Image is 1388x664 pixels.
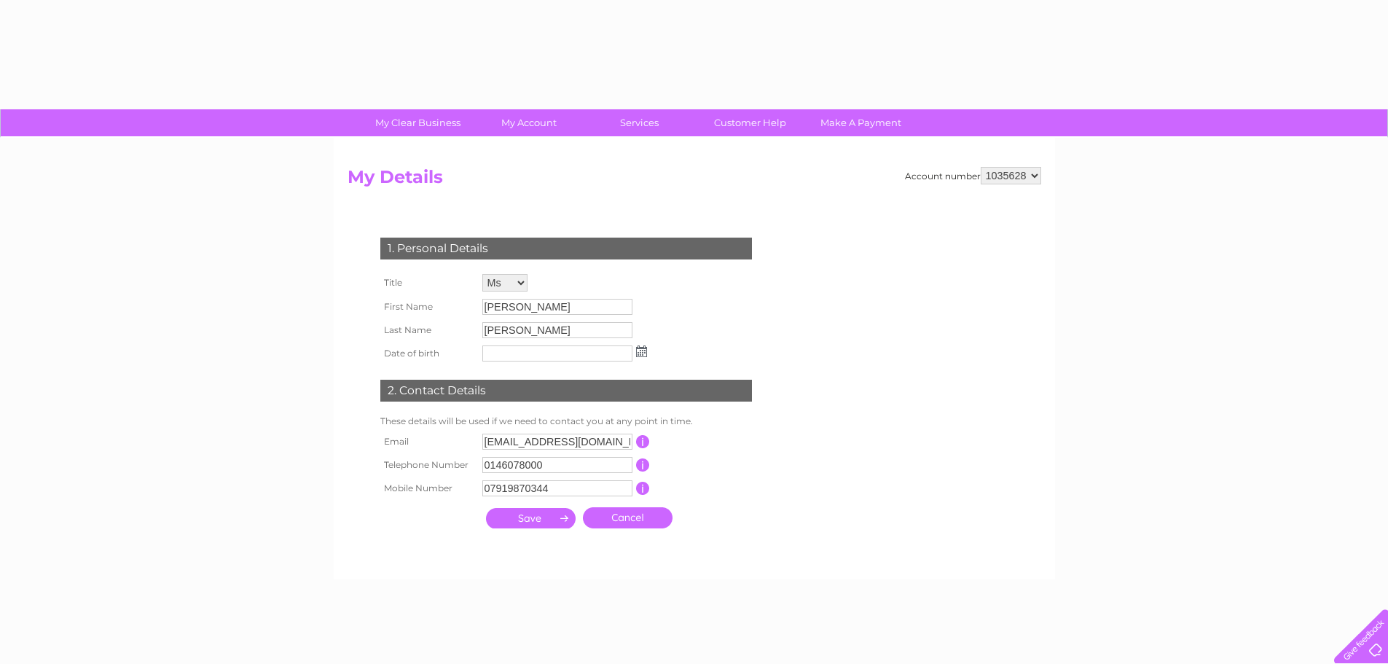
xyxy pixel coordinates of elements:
h2: My Details [348,167,1041,195]
a: Customer Help [690,109,810,136]
a: My Clear Business [358,109,478,136]
th: Title [377,270,479,295]
th: First Name [377,295,479,319]
td: These details will be used if we need to contact you at any point in time. [377,413,756,430]
img: ... [636,345,647,357]
th: Last Name [377,319,479,342]
th: Telephone Number [377,453,479,477]
a: Cancel [583,507,673,528]
a: Services [579,109,699,136]
th: Mobile Number [377,477,479,500]
div: 2. Contact Details [380,380,752,402]
div: Account number [905,167,1041,184]
input: Information [636,482,650,495]
input: Information [636,458,650,472]
a: My Account [468,109,589,136]
a: Make A Payment [801,109,921,136]
input: Information [636,435,650,448]
input: Submit [486,508,576,528]
div: 1. Personal Details [380,238,752,259]
th: Date of birth [377,342,479,365]
th: Email [377,430,479,453]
